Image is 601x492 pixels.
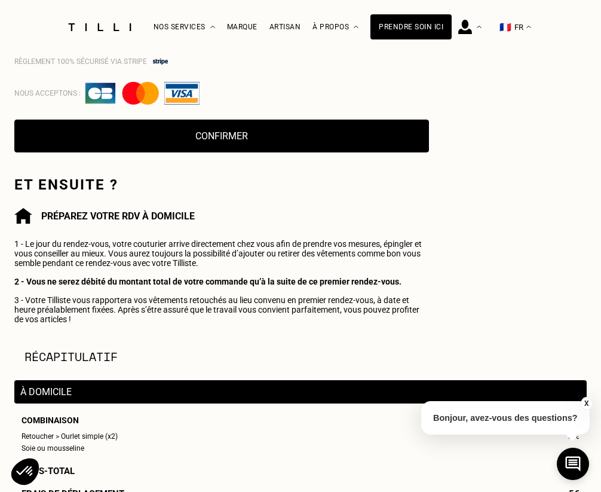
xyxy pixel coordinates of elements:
a: Marque [227,23,257,31]
img: Menu déroulant [477,26,482,29]
span: Combinaison [22,415,79,426]
span: 🇫🇷 [499,22,511,33]
img: Logo Stripe [151,50,170,73]
p: Bonjour, avez-vous des questions? [421,401,590,435]
div: Nous acceptons : [14,82,429,105]
a: Prendre soin ici [370,14,452,39]
section: Récapitulatif [24,348,587,365]
img: Logo visa [164,82,200,105]
div: Règlement 100% sécurisé via Stripe [14,50,429,73]
button: 🇫🇷 FR [493,1,537,54]
span: Retoucher > Ourlet simple (x2) [22,432,118,442]
img: Menu déroulant à propos [354,26,358,29]
img: Logo mastercard [120,82,161,105]
button: X [580,397,592,410]
div: Sous-Total [14,466,587,476]
img: Logo payment card [84,82,116,105]
img: Commande à domicile [14,208,32,224]
img: Menu déroulant [210,26,215,29]
h3: Préparez votre rdv à domicile [41,210,195,222]
img: icône connexion [458,20,472,34]
div: À propos [312,1,358,54]
div: Nos services [154,1,215,54]
p: 3 - Votre Tilliste vous rapportera vos vêtements retouchés au lieu convenu en premier rendez-vous... [14,295,429,324]
b: 2 - Vous ne serez débité du montant total de votre commande qu’à la suite de ce premier rendez-vous. [14,277,401,286]
h2: Et ensuite ? [14,176,429,193]
span: Soie ou mousseline [22,444,84,454]
button: Confirmer [14,120,429,152]
img: menu déroulant [526,26,531,29]
p: À domicile [20,386,581,398]
p: 1 - Le jour du rendez-vous, votre couturier arrive directement chez vous afin de prendre vos mesu... [14,239,429,268]
a: Artisan [269,23,301,31]
img: Logo du service de couturière Tilli [64,23,136,31]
